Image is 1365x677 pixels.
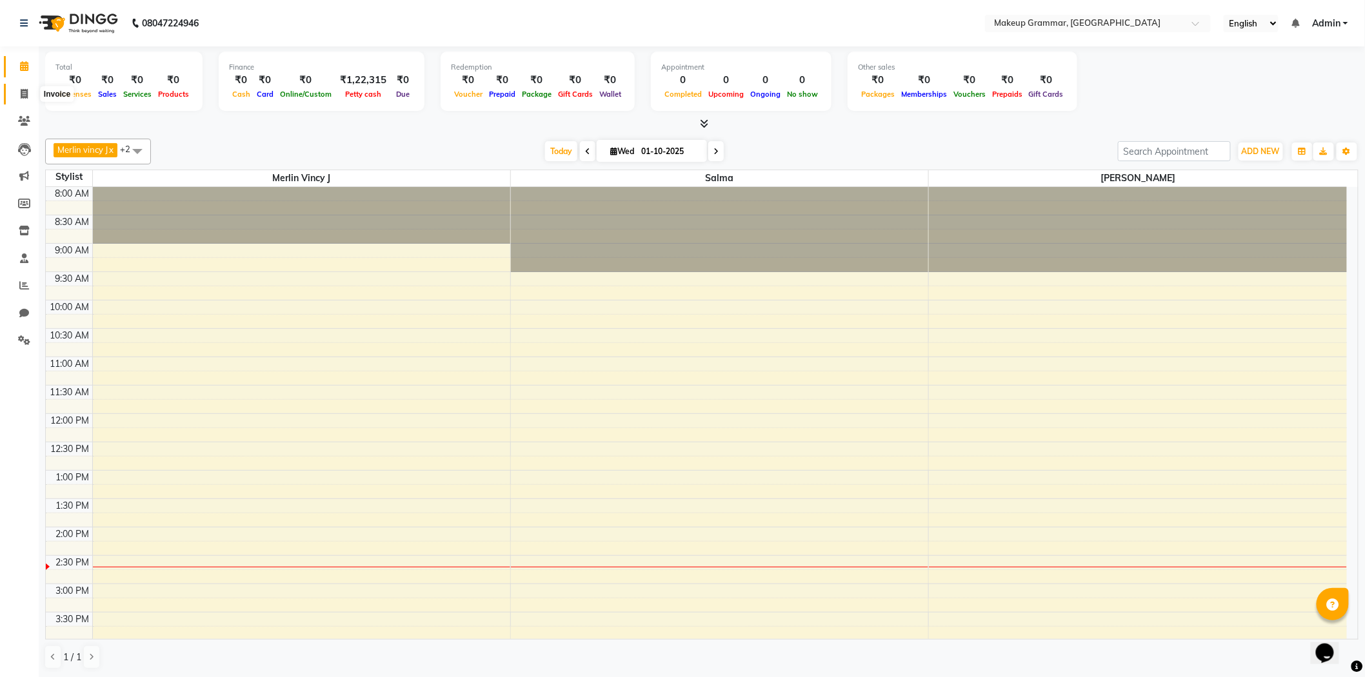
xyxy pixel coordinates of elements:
span: Upcoming [705,90,747,99]
span: Packages [858,90,898,99]
span: Voucher [451,90,486,99]
span: Wed [607,146,637,156]
span: Cash [229,90,254,99]
span: Petty cash [342,90,384,99]
div: Finance [229,62,414,73]
div: Redemption [451,62,624,73]
div: 12:30 PM [48,442,92,456]
div: ₹0 [55,73,95,88]
span: Prepaid [486,90,519,99]
span: Today [545,141,577,161]
div: ₹1,22,315 [335,73,392,88]
div: ₹0 [155,73,192,88]
input: 2025-10-01 [637,142,702,161]
div: ₹0 [254,73,277,88]
div: Total [55,62,192,73]
div: ₹0 [596,73,624,88]
button: ADD NEW [1239,142,1283,161]
div: ₹0 [950,73,989,88]
div: 3:30 PM [54,613,92,626]
div: ₹0 [486,73,519,88]
div: Invoice [41,86,74,102]
span: Sales [95,90,120,99]
div: 9:00 AM [53,244,92,257]
a: x [108,144,114,155]
div: 0 [661,73,705,88]
div: 3:00 PM [54,584,92,598]
span: Online/Custom [277,90,335,99]
b: 08047224946 [142,5,199,41]
div: ₹0 [392,73,414,88]
div: 2:00 PM [54,527,92,541]
div: 1:00 PM [54,471,92,484]
span: Gift Cards [555,90,596,99]
div: ₹0 [989,73,1026,88]
div: 8:30 AM [53,215,92,229]
div: 1:30 PM [54,499,92,513]
div: ₹0 [1026,73,1067,88]
iframe: chat widget [1311,625,1352,664]
span: +2 [120,144,140,154]
span: Due [393,90,413,99]
img: logo [33,5,121,41]
span: Gift Cards [1026,90,1067,99]
span: Services [120,90,155,99]
div: ₹0 [120,73,155,88]
div: Stylist [46,170,92,184]
span: Merlin vincy J [57,144,108,155]
div: ₹0 [519,73,555,88]
span: Products [155,90,192,99]
div: 0 [784,73,821,88]
div: ₹0 [277,73,335,88]
div: 10:30 AM [48,329,92,342]
div: 2:30 PM [54,556,92,569]
span: Package [519,90,555,99]
span: Memberships [898,90,950,99]
span: No show [784,90,821,99]
span: Ongoing [747,90,784,99]
div: ₹0 [95,73,120,88]
span: [PERSON_NAME] [929,170,1347,186]
div: 0 [705,73,747,88]
div: ₹0 [555,73,596,88]
span: Admin [1312,17,1340,30]
div: ₹0 [898,73,950,88]
div: 10:00 AM [48,300,92,314]
input: Search Appointment [1118,141,1231,161]
div: ₹0 [858,73,898,88]
div: 12:00 PM [48,414,92,427]
div: ₹0 [229,73,254,88]
div: 8:00 AM [53,187,92,201]
span: Completed [661,90,705,99]
div: 11:30 AM [48,386,92,399]
div: 9:30 AM [53,272,92,286]
div: 0 [747,73,784,88]
span: Prepaids [989,90,1026,99]
div: 11:00 AM [48,357,92,371]
span: 1 / 1 [63,651,81,664]
span: Merlin vincy J [93,170,510,186]
span: Card [254,90,277,99]
span: ADD NEW [1242,146,1280,156]
span: Wallet [596,90,624,99]
div: Other sales [858,62,1067,73]
div: ₹0 [451,73,486,88]
span: Vouchers [950,90,989,99]
div: Appointment [661,62,821,73]
span: Salma [511,170,928,186]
